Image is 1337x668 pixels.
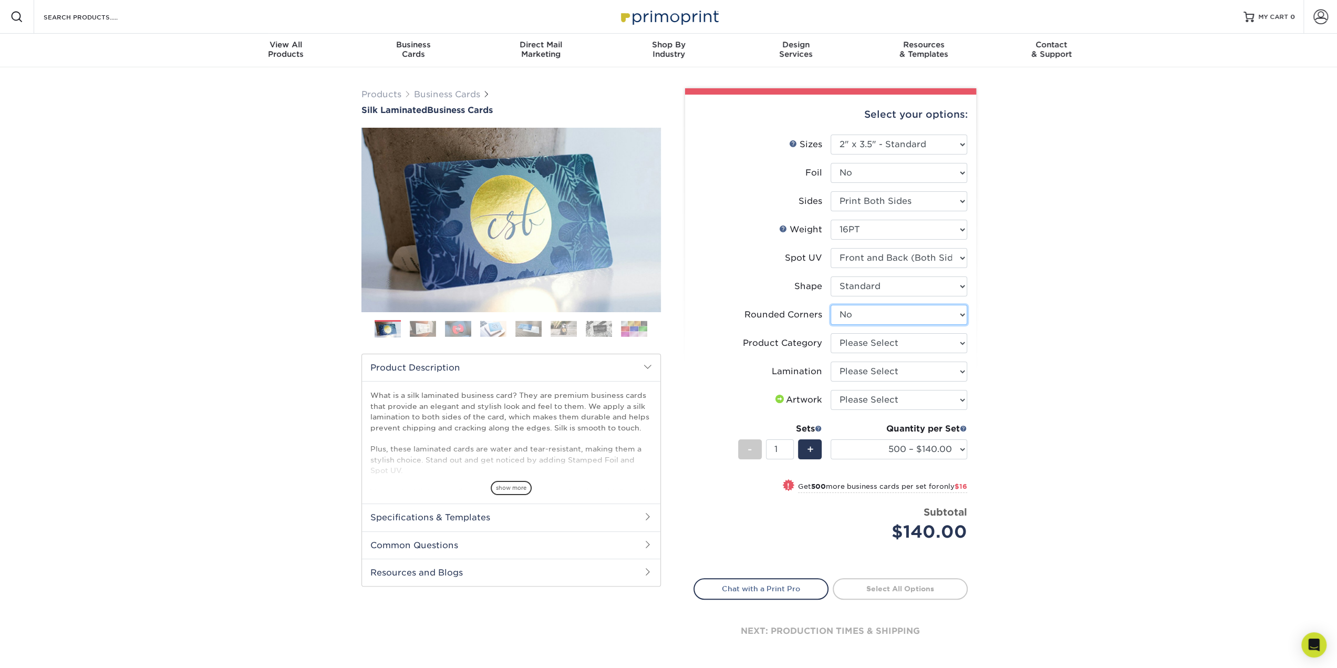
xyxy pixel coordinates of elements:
[362,503,660,531] h2: Specifications & Templates
[586,321,612,337] img: Business Cards 07
[693,600,968,663] div: next: production times & shipping
[362,559,660,586] h2: Resources and Blogs
[621,321,647,337] img: Business Cards 08
[375,316,401,343] img: Business Cards 01
[361,70,661,369] img: Silk Laminated 01
[773,394,822,406] div: Artwork
[43,11,145,23] input: SEARCH PRODUCTS.....
[477,40,605,59] div: Marketing
[743,337,822,350] div: Product Category
[939,482,967,490] span: only
[779,223,822,236] div: Weight
[831,423,967,435] div: Quantity per Set
[785,252,822,264] div: Spot UV
[860,40,988,49] span: Resources
[1258,13,1288,22] span: MY CART
[738,423,822,435] div: Sets
[988,34,1115,67] a: Contact& Support
[477,34,605,67] a: Direct MailMarketing
[370,390,652,561] p: What is a silk laminated business card? They are premium business cards that provide an elegant a...
[693,578,828,599] a: Chat with a Print Pro
[798,482,967,493] small: Get more business cards per set for
[605,34,732,67] a: Shop ByIndustry
[445,321,471,337] img: Business Cards 03
[744,309,822,321] div: Rounded Corners
[551,321,577,337] img: Business Cards 06
[605,40,732,59] div: Industry
[515,321,542,337] img: Business Cards 05
[811,482,826,490] strong: 500
[361,105,427,115] span: Silk Laminated
[616,5,721,28] img: Primoprint
[362,354,660,381] h2: Product Description
[222,40,350,59] div: Products
[988,40,1115,59] div: & Support
[362,531,660,559] h2: Common Questions
[860,34,988,67] a: Resources& Templates
[748,441,752,457] span: -
[361,105,661,115] h1: Business Cards
[806,441,813,457] span: +
[833,578,968,599] a: Select All Options
[414,89,480,99] a: Business Cards
[605,40,732,49] span: Shop By
[480,321,506,337] img: Business Cards 04
[799,195,822,208] div: Sides
[1290,13,1295,20] span: 0
[349,40,477,59] div: Cards
[955,482,967,490] span: $16
[732,34,860,67] a: DesignServices
[477,40,605,49] span: Direct Mail
[491,481,532,495] span: show more
[772,365,822,378] div: Lamination
[732,40,860,49] span: Design
[988,40,1115,49] span: Contact
[410,321,436,337] img: Business Cards 02
[787,480,790,491] span: !
[805,167,822,179] div: Foil
[789,138,822,151] div: Sizes
[1301,632,1326,657] div: Open Intercom Messenger
[794,280,822,293] div: Shape
[349,40,477,49] span: Business
[693,95,968,135] div: Select your options:
[349,34,477,67] a: BusinessCards
[361,89,401,99] a: Products
[361,105,661,115] a: Silk LaminatedBusiness Cards
[222,34,350,67] a: View AllProducts
[732,40,860,59] div: Services
[838,519,967,544] div: $140.00
[924,506,967,518] strong: Subtotal
[860,40,988,59] div: & Templates
[222,40,350,49] span: View All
